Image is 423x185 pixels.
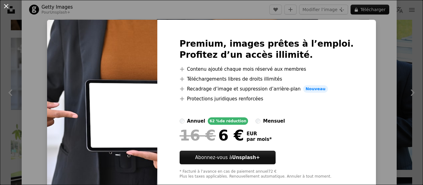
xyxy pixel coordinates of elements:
[180,127,244,143] div: 6 €
[180,169,354,179] div: * Facturé à l’avance en cas de paiement annuel 72 € Plus les taxes applicables. Renouvellement au...
[180,75,354,83] li: Téléchargements libres de droits illimités
[208,117,248,125] div: 62 % de réduction
[246,137,272,142] span: par mois *
[187,117,205,125] div: annuel
[180,38,354,61] h2: Premium, images prêtes à l’emploi. Profitez d’un accès illimité.
[180,151,276,164] button: Abonnez-vous àUnsplash+
[180,127,216,143] span: 16 €
[246,131,272,137] span: EUR
[303,85,328,93] span: Nouveau
[263,117,285,125] div: mensuel
[232,155,260,160] strong: Unsplash+
[180,119,185,124] input: annuel62 %de réduction
[180,65,354,73] li: Contenu ajouté chaque mois réservé aux membres
[180,95,354,103] li: Protections juridiques renforcées
[255,119,260,124] input: mensuel
[180,85,354,93] li: Recadrage d’image et suppression d’arrière-plan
